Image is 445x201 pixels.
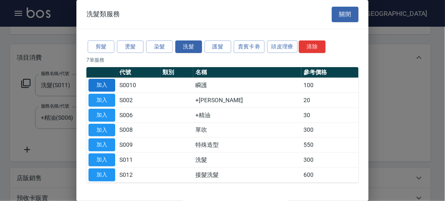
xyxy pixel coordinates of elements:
th: 名稱 [193,67,301,78]
td: 接髮洗髮 [193,167,301,182]
td: 100 [301,78,359,93]
td: 550 [301,138,359,153]
button: 加入 [88,94,115,107]
p: 7 筆服務 [86,56,359,64]
button: 加入 [88,138,115,151]
button: 清除 [299,40,326,53]
td: S012 [117,167,161,182]
th: 代號 [117,67,161,78]
td: 30 [301,108,359,123]
button: 貴賓卡劵 [234,40,265,53]
button: 加入 [88,109,115,122]
button: 頭皮理療 [267,40,298,53]
th: 類別 [161,67,194,78]
button: 剪髮 [88,40,114,53]
td: S011 [117,153,161,168]
button: 加入 [88,153,115,166]
td: S008 [117,123,161,138]
button: 染髮 [146,40,173,53]
button: 加入 [88,124,115,137]
td: 單吹 [193,123,301,138]
td: 特殊造型 [193,138,301,153]
button: 關閉 [332,7,359,22]
td: 300 [301,153,359,168]
button: 洗髮 [175,40,202,53]
span: 洗髮類服務 [86,10,120,18]
td: 瞬護 [193,78,301,93]
td: S009 [117,138,161,153]
button: 加入 [88,79,115,92]
button: 加入 [88,168,115,181]
td: +[PERSON_NAME] [193,93,301,108]
td: 20 [301,93,359,108]
td: 洗髮 [193,153,301,168]
button: 燙髮 [117,40,144,53]
td: +精油 [193,108,301,123]
td: S006 [117,108,161,123]
td: 600 [301,167,359,182]
th: 參考價格 [301,67,359,78]
button: 護髮 [205,40,231,53]
td: S002 [117,93,161,108]
td: 300 [301,123,359,138]
td: S0010 [117,78,161,93]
